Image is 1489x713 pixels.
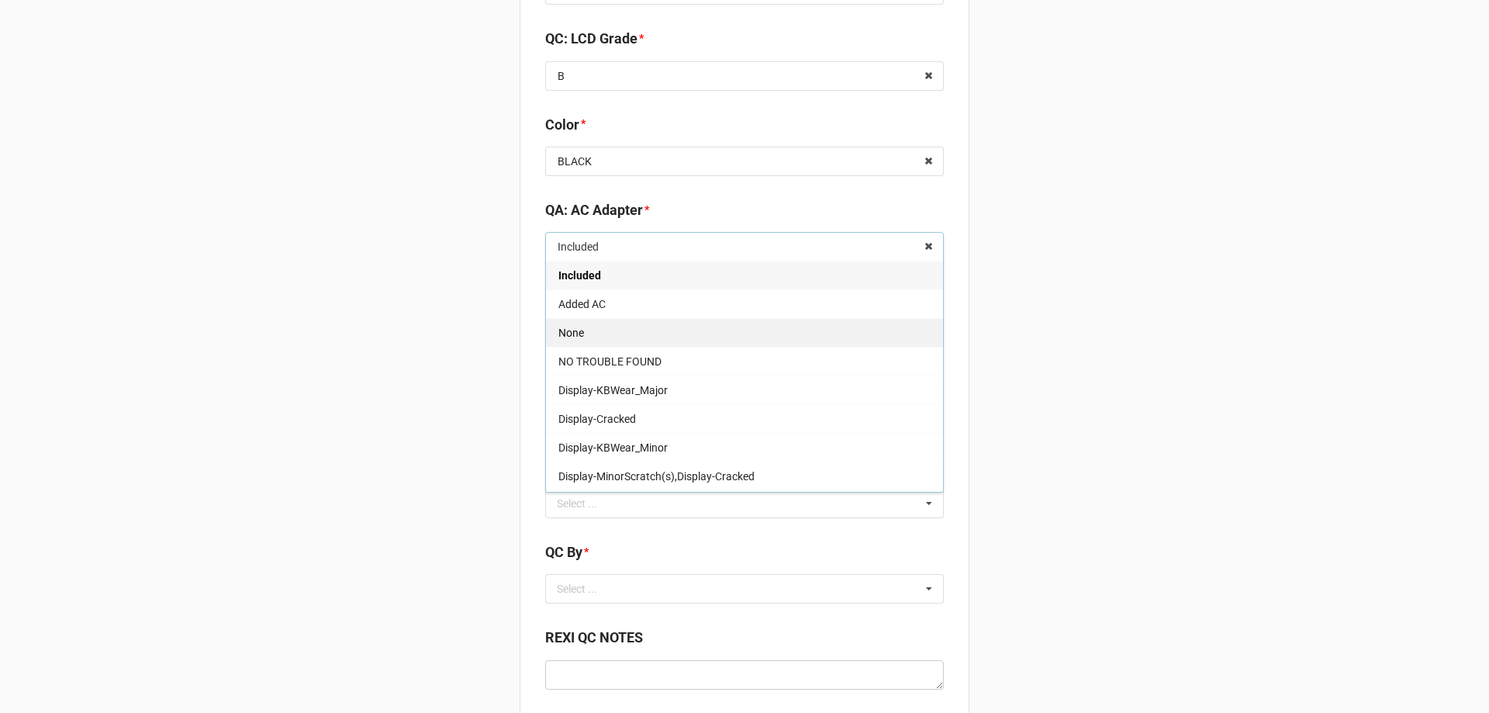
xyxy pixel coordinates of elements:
[558,384,668,396] span: Display-KBWear_Major
[545,542,582,563] label: QC By
[545,28,637,50] label: QC: LCD Grade
[558,413,636,425] span: Display-Cracked
[558,470,755,483] span: Display-MinorScratch(s),Display-Cracked
[558,441,668,454] span: Display-KBWear_Minor
[558,156,592,167] div: BLACK
[558,298,606,310] span: Added AC
[545,199,643,221] label: QA: AC Adapter
[553,580,620,598] div: Select ...
[558,327,584,339] span: None
[545,114,579,136] label: Color
[553,494,620,512] div: Select ...
[558,355,662,368] span: NO TROUBLE FOUND
[558,71,565,81] div: B
[545,627,643,649] label: REXI QC NOTES
[558,269,601,282] span: Included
